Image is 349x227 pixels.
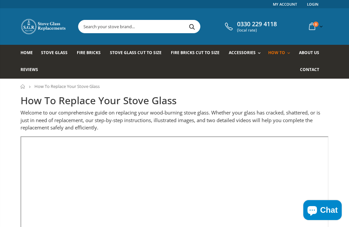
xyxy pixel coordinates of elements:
[21,18,67,35] img: Stove Glass Replacement
[21,109,328,131] p: Welcome to our comprehensive guide on replacing your wood-burning stove glass. Whether your glass...
[21,67,38,72] span: Reviews
[77,45,106,62] a: Fire Bricks
[299,45,324,62] a: About us
[78,20,261,33] input: Search your stove brand...
[184,20,199,33] button: Search
[41,45,73,62] a: Stove Glass
[21,62,43,79] a: Reviews
[313,22,319,27] span: 0
[41,50,68,55] span: Stove Glass
[171,45,224,62] a: Fire Bricks Cut To Size
[306,20,324,33] a: 0
[268,50,285,55] span: How To
[299,50,319,55] span: About us
[21,94,328,108] h1: How To Replace Your Stove Glass
[301,200,344,222] inbox-online-store-chat: Shopify online store chat
[21,45,38,62] a: Home
[229,45,264,62] a: Accessories
[171,50,220,55] span: Fire Bricks Cut To Size
[21,84,25,89] a: Home
[110,50,161,55] span: Stove Glass Cut To Size
[21,50,33,55] span: Home
[229,50,256,55] span: Accessories
[110,45,166,62] a: Stove Glass Cut To Size
[268,45,293,62] a: How To
[77,50,101,55] span: Fire Bricks
[300,67,319,72] span: Contact
[300,62,324,79] a: Contact
[34,83,100,89] span: How To Replace Your Stove Glass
